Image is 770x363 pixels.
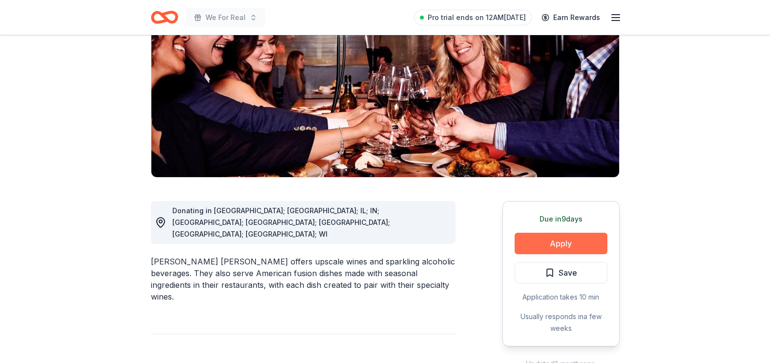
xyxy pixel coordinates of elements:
[536,9,606,26] a: Earn Rewards
[186,8,265,27] button: We For Real
[151,6,178,29] a: Home
[428,12,526,23] span: Pro trial ends on 12AM[DATE]
[515,262,607,283] button: Save
[172,206,390,238] span: Donating in [GEOGRAPHIC_DATA]; [GEOGRAPHIC_DATA]; IL; IN; [GEOGRAPHIC_DATA]; [GEOGRAPHIC_DATA]; [...
[559,266,577,279] span: Save
[151,256,456,302] div: [PERSON_NAME] [PERSON_NAME] offers upscale wines and sparkling alcoholic beverages. They also ser...
[206,12,246,23] span: We For Real
[515,213,607,225] div: Due in 9 days
[515,291,607,303] div: Application takes 10 min
[515,311,607,334] div: Usually responds in a few weeks
[414,10,532,25] a: Pro trial ends on 12AM[DATE]
[515,233,607,254] button: Apply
